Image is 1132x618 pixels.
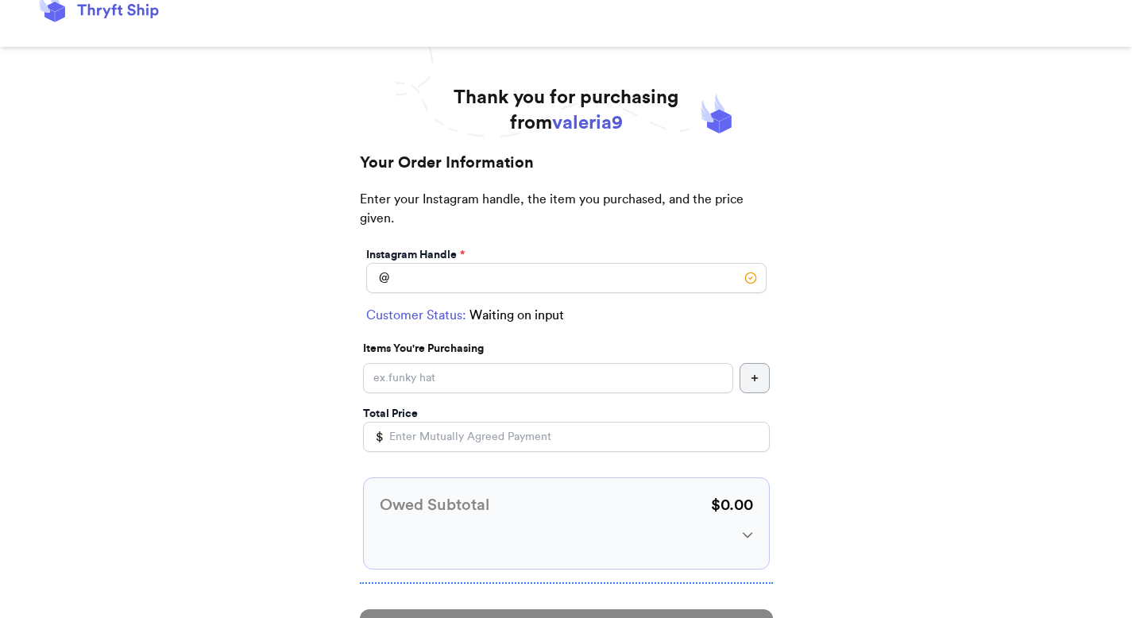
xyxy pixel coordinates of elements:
span: Waiting on input [469,306,564,325]
label: Instagram Handle [366,247,465,263]
p: Items You're Purchasing [363,341,770,357]
span: Customer Status: [366,306,466,325]
h2: Your Order Information [360,152,773,190]
label: Total Price [363,406,418,422]
div: $ [363,422,384,452]
h1: Thank you for purchasing from [454,85,678,136]
input: ex.funky hat [363,363,733,393]
input: Enter Mutually Agreed Payment [363,422,770,452]
span: valeria9 [552,114,623,133]
p: $ 0.00 [711,494,753,516]
p: Enter your Instagram handle, the item you purchased, and the price given. [360,190,773,244]
h3: Owed Subtotal [380,494,489,516]
div: @ [366,263,389,293]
